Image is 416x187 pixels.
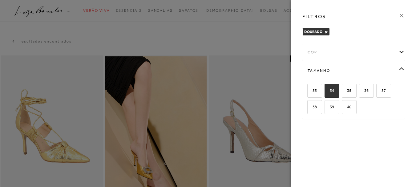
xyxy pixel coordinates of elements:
input: 39 [324,105,330,111]
input: 33 [306,88,313,95]
span: 33 [308,88,317,93]
span: 39 [325,104,334,109]
span: 35 [342,88,351,93]
input: 40 [341,105,347,111]
button: DOURADO Close [325,30,328,34]
input: 34 [324,88,330,95]
span: 38 [308,104,317,109]
input: 38 [306,105,313,111]
span: 36 [360,88,369,93]
h3: FILTROS [302,13,326,20]
span: 40 [342,104,351,109]
input: 37 [375,88,382,95]
div: cor [303,44,405,60]
input: 35 [341,88,347,95]
span: DOURADO [304,30,322,34]
span: 34 [325,88,334,93]
div: Tamanho [303,63,405,79]
input: 36 [358,88,364,95]
span: 37 [377,88,386,93]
